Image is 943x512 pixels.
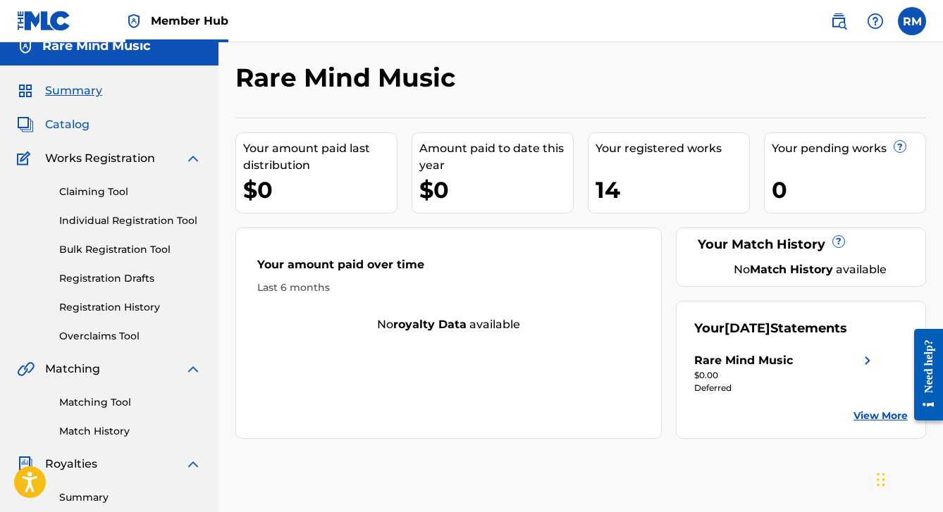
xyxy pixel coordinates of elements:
span: Works Registration [45,150,155,167]
a: View More [853,408,908,423]
span: [DATE] [725,320,770,336]
strong: royalty data [393,318,467,331]
div: Your Statements [694,319,847,338]
img: Royalties [17,456,34,473]
span: Matching [45,361,100,377]
div: No available [236,316,661,333]
div: User Menu [898,7,926,35]
img: expand [185,361,202,377]
div: 14 [596,174,749,206]
div: Amount paid to date this year [419,140,573,174]
div: Rare Mind Music [694,352,793,369]
div: Deferred [694,382,876,394]
div: $0 [243,174,397,206]
div: Your amount paid last distribution [243,140,397,174]
span: Catalog [45,116,90,133]
a: Claiming Tool [59,185,202,199]
span: Royalties [45,456,97,473]
a: CatalogCatalog [17,116,90,133]
img: Accounts [17,38,34,55]
iframe: Resource Center [904,316,943,432]
a: Rare Mind Musicright chevron icon$0.00Deferred [694,352,876,394]
img: right chevron icon [859,352,876,369]
img: Works Registration [17,150,35,167]
a: SummarySummary [17,82,102,99]
img: help [867,13,884,30]
a: Summary [59,490,202,505]
span: ? [833,236,844,247]
a: Overclaims Tool [59,329,202,344]
img: Catalog [17,116,34,133]
img: Top Rightsholder [125,13,142,30]
img: expand [185,150,202,167]
div: Drag [877,458,885,501]
img: expand [185,456,202,473]
div: Your pending works [772,140,925,157]
strong: Match History [750,263,833,276]
a: Individual Registration Tool [59,213,202,228]
div: Help [861,7,889,35]
img: MLC Logo [17,11,71,31]
div: 0 [772,174,925,206]
h2: Rare Mind Music [235,62,462,94]
div: No available [712,261,908,278]
div: Your amount paid over time [257,256,640,280]
h5: Rare Mind Music [42,38,151,54]
div: Your Match History [694,235,908,254]
iframe: Chat Widget [873,444,943,512]
a: Registration History [59,300,202,315]
div: Last 6 months [257,280,640,295]
a: Registration Drafts [59,271,202,286]
span: Summary [45,82,102,99]
div: Your registered works [596,140,749,157]
span: Member Hub [151,13,228,29]
img: Matching [17,361,35,377]
a: Public Search [825,7,853,35]
a: Bulk Registration Tool [59,242,202,257]
div: $0 [419,174,573,206]
div: $0.00 [694,369,876,382]
a: Match History [59,424,202,439]
img: Summary [17,82,34,99]
a: Matching Tool [59,395,202,410]
span: ? [894,141,906,152]
img: search [830,13,847,30]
